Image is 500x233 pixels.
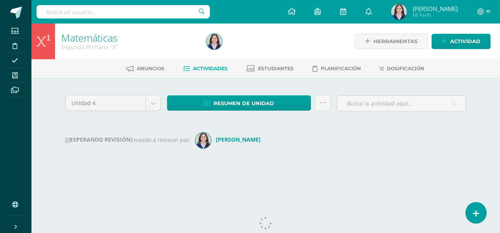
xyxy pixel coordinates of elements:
[37,5,210,18] input: Busca un usuario...
[61,32,197,43] h1: Matemáticas
[413,5,458,13] span: [PERSON_NAME]
[206,34,222,49] img: dc35d0452ec0e00f80141029f8f81c2a.png
[131,136,191,143] span: Enviado a revision por:
[167,95,311,111] a: Resumen de unidad
[195,133,211,148] img: 5d77d8ce6d65261a4d6a89ca6cf0b891.png
[450,34,480,49] span: Actividad
[195,136,264,143] a: [PERSON_NAME]
[355,34,428,49] a: Herramientas
[391,4,407,20] img: dc35d0452ec0e00f80141029f8f81c2a.png
[432,34,491,49] a: Actividad
[380,62,424,75] a: Dosificación
[337,96,466,111] input: Busca la actividad aquí...
[258,66,294,71] span: Estudiantes
[61,31,118,44] a: Matemáticas
[413,12,458,18] span: Mi Perfil
[66,96,160,111] a: Unidad 4
[246,62,294,75] a: Estudiantes
[213,96,274,111] span: Resumen de unidad
[65,136,131,143] strong: ESPERANDO REVISIÓN
[373,34,417,49] span: Herramientas
[72,96,140,111] span: Unidad 4
[312,62,361,75] a: Planificación
[183,62,228,75] a: Actividades
[216,136,261,143] strong: [PERSON_NAME]
[193,66,228,71] span: Actividades
[137,66,164,71] span: Anuncios
[61,43,197,51] div: Segundo Primaria 'B'
[387,66,424,71] span: Dosificación
[321,66,361,71] span: Planificación
[126,62,164,75] a: Anuncios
